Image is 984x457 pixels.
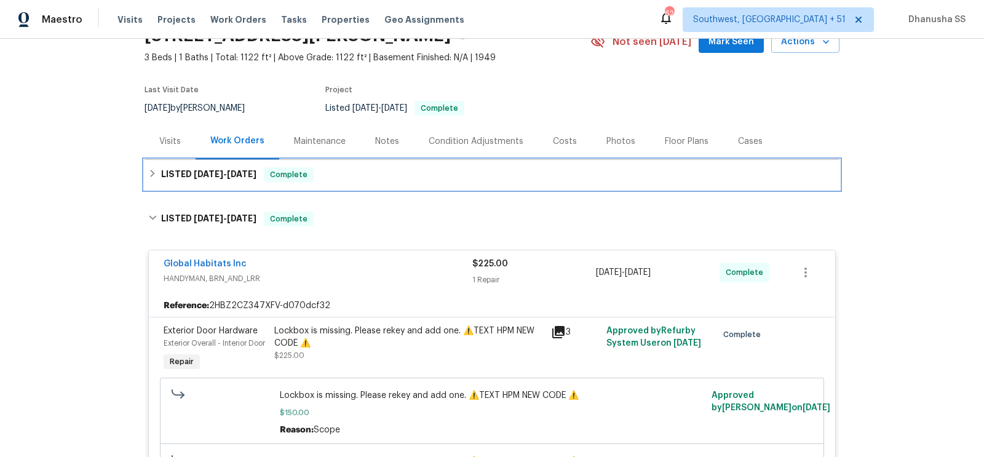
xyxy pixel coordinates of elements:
[161,167,256,182] h6: LISTED
[294,135,346,148] div: Maintenance
[159,135,181,148] div: Visits
[194,170,223,178] span: [DATE]
[472,260,508,268] span: $225.00
[227,214,256,223] span: [DATE]
[771,31,839,54] button: Actions
[161,212,256,226] h6: LISTED
[606,135,635,148] div: Photos
[325,104,464,113] span: Listed
[149,295,835,317] div: 2HBZ2CZ347XFV-d070dcf32
[738,135,763,148] div: Cases
[381,104,407,113] span: [DATE]
[165,356,199,368] span: Repair
[164,300,209,312] b: Reference:
[472,274,596,286] div: 1 Repair
[352,104,407,113] span: -
[164,272,472,285] span: HANDYMAN, BRN_AND_LRR
[314,426,340,434] span: Scope
[145,52,590,64] span: 3 Beds | 1 Baths | Total: 1122 ft² | Above Grade: 1122 ft² | Basement Finished: N/A | 1949
[164,327,258,335] span: Exterior Door Hardware
[42,14,82,26] span: Maestro
[265,213,312,225] span: Complete
[553,135,577,148] div: Costs
[194,214,256,223] span: -
[280,389,705,402] span: Lockbox is missing. Please rekey and add one. ⚠️TEXT HPM NEW CODE ⚠️
[665,135,708,148] div: Floor Plans
[280,407,705,419] span: $150.00
[699,31,764,54] button: Mark Seen
[416,105,463,112] span: Complete
[145,104,170,113] span: [DATE]
[325,86,352,93] span: Project
[280,426,314,434] span: Reason:
[606,327,701,348] span: Approved by Refurby System User on
[613,36,691,48] span: Not seen [DATE]
[145,160,839,189] div: LISTED [DATE]-[DATE]Complete
[665,7,673,20] div: 629
[145,199,839,239] div: LISTED [DATE]-[DATE]Complete
[194,214,223,223] span: [DATE]
[712,391,830,412] span: Approved by [PERSON_NAME] on
[157,14,196,26] span: Projects
[596,266,651,279] span: -
[281,15,307,24] span: Tasks
[726,266,768,279] span: Complete
[322,14,370,26] span: Properties
[274,325,544,349] div: Lockbox is missing. Please rekey and add one. ⚠️TEXT HPM NEW CODE ⚠️
[210,14,266,26] span: Work Orders
[693,14,846,26] span: Southwest, [GEOGRAPHIC_DATA] + 51
[429,135,523,148] div: Condition Adjustments
[375,135,399,148] div: Notes
[210,135,264,147] div: Work Orders
[596,268,622,277] span: [DATE]
[194,170,256,178] span: -
[145,30,451,42] h2: [STREET_ADDRESS][PERSON_NAME]
[803,403,830,412] span: [DATE]
[625,268,651,277] span: [DATE]
[723,328,766,341] span: Complete
[708,34,754,50] span: Mark Seen
[227,170,256,178] span: [DATE]
[781,34,830,50] span: Actions
[164,340,265,347] span: Exterior Overall - Interior Door
[265,169,312,181] span: Complete
[673,339,701,348] span: [DATE]
[274,352,304,359] span: $225.00
[164,260,247,268] a: Global Habitats Inc
[145,101,260,116] div: by [PERSON_NAME]
[384,14,464,26] span: Geo Assignments
[352,104,378,113] span: [DATE]
[551,325,599,340] div: 3
[145,86,199,93] span: Last Visit Date
[903,14,966,26] span: Dhanusha SS
[117,14,143,26] span: Visits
